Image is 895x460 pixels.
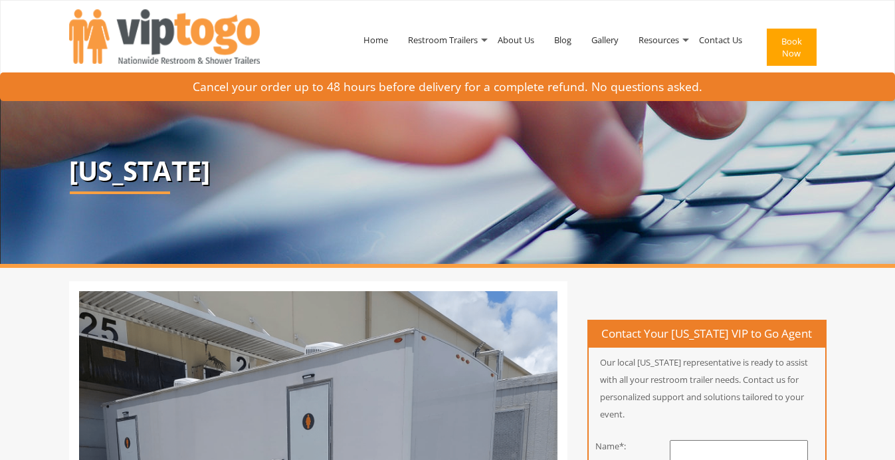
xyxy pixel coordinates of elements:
[689,5,752,74] a: Contact Us
[579,440,643,453] div: Name*:
[629,5,689,74] a: Resources
[752,5,827,94] a: Book Now
[767,29,817,66] button: Book Now
[842,407,895,460] button: Live Chat
[488,5,544,74] a: About Us
[353,5,398,74] a: Home
[589,321,825,348] h4: Contact Your [US_STATE] VIP to Go Agent
[398,5,488,74] a: Restroom Trailers
[589,354,825,423] p: Our local [US_STATE] representative is ready to assist with all your restroom trailer needs. Cont...
[581,5,629,74] a: Gallery
[69,9,260,64] img: VIPTOGO
[69,156,827,185] p: [US_STATE]
[544,5,581,74] a: Blog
